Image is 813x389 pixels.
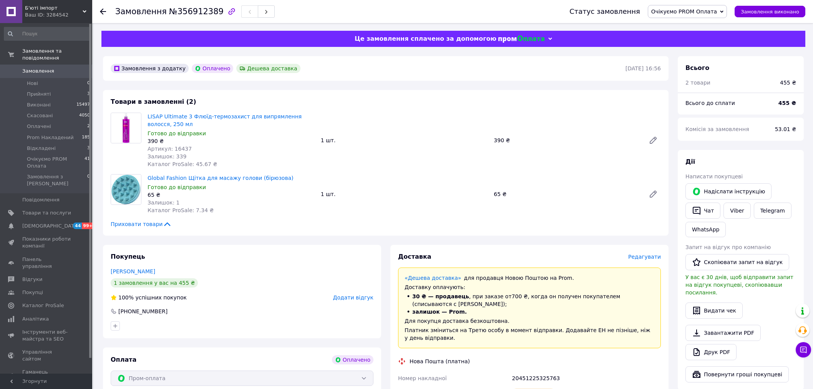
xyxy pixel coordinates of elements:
[685,274,793,296] span: У вас є 30 днів, щоб відправити запит на відгук покупцеві, скопіювавши посилання.
[685,344,737,360] a: Друк PDF
[118,308,168,315] div: [PHONE_NUMBER]
[355,35,496,42] span: Це замовлення сплачено за допомогою
[111,268,155,274] a: [PERSON_NAME]
[111,356,136,363] span: Оплата
[569,8,640,15] div: Статус замовлення
[22,48,92,62] span: Замовлення та повідомлення
[628,254,661,260] span: Редагувати
[85,156,90,170] span: 41
[27,112,53,119] span: Скасовані
[405,274,654,282] div: для продавця Новою Поштою на Prom.
[27,134,74,141] span: Prom Накладений
[685,303,743,319] button: Видати чек
[236,64,300,73] div: Дешева доставка
[22,276,42,283] span: Відгуки
[685,325,761,341] a: Завантажити PDF
[87,91,90,98] span: 3
[73,223,82,229] span: 44
[22,223,79,229] span: [DEMOGRAPHIC_DATA]
[735,6,805,17] button: Замовлення виконано
[27,80,38,87] span: Нові
[398,375,447,381] span: Номер накладної
[22,236,71,249] span: Показники роботи компанії
[491,189,642,199] div: 65 ₴
[412,293,469,299] span: 30 ₴ — продавець
[118,294,134,301] span: 100%
[76,101,90,108] span: 15497
[318,135,491,146] div: 1 шт.
[775,126,796,132] span: 53.01 ₴
[685,80,710,86] span: 2 товари
[25,12,92,18] div: Ваш ID: 3284542
[192,64,233,73] div: Оплачено
[100,8,106,15] div: Повернутися назад
[25,5,83,12] span: Б'юті імпорт
[148,113,302,127] a: LISAP Ultimate 3 Флюїд-термозахист для випрямлення волосся, 250 мл
[685,366,789,382] button: Повернути гроші покупцеві
[22,256,71,270] span: Панель управління
[491,135,642,146] div: 390 ₴
[87,173,90,187] span: 0
[405,326,654,342] div: Платник зміниться на Третю особу в момент відправки. Додавайте ЕН не пізніше, ніж у день відправки.
[148,130,206,136] span: Готово до відправки
[685,222,726,237] a: WhatsApp
[723,203,750,219] a: Viber
[780,79,796,86] div: 455 ₴
[645,133,661,148] a: Редагувати
[148,161,217,167] span: Каталог ProSale: 45.67 ₴
[22,68,54,75] span: Замовлення
[79,112,90,119] span: 4050
[148,184,206,190] span: Готово до відправки
[778,100,796,106] b: 455 ₴
[405,293,654,308] li: , при заказе от 700 ₴ , когда он получен покупателем (списываются с [PERSON_NAME]);
[111,253,145,260] span: Покупець
[27,123,51,130] span: Оплачені
[685,203,720,219] button: Чат
[82,134,90,141] span: 185
[27,156,85,170] span: Очікуємо PROM Оплата
[741,9,799,15] span: Замовлення виконано
[111,294,187,301] div: успішних покупок
[22,349,71,362] span: Управління сайтом
[27,145,56,152] span: Відкладені
[333,294,373,301] span: Додати відгук
[87,80,90,87] span: 0
[87,123,90,130] span: 2
[115,7,167,16] span: Замовлення
[398,253,431,260] span: Доставка
[148,199,180,206] span: Залишок: 1
[412,309,467,315] span: залишок — Prom.
[27,101,51,108] span: Виконані
[22,289,43,296] span: Покупці
[148,137,315,145] div: 390 ₴
[4,27,91,41] input: Пошук
[148,146,192,152] span: Артикул: 16437
[498,35,544,43] img: evopay logo
[685,158,695,165] span: Дії
[318,189,491,199] div: 1 шт.
[685,254,789,270] button: Скопіювати запит на відгук
[22,209,71,216] span: Товари та послуги
[405,317,654,325] div: Для покупця доставка безкоштовна.
[685,173,743,180] span: Написати покупцеві
[111,175,141,204] img: Global Fashion Щітка для масажу голови (бірюзова)
[796,342,811,357] button: Чат з покупцем
[22,369,71,382] span: Гаманець компанії
[685,100,735,106] span: Всього до сплати
[22,329,71,342] span: Інструменти веб-майстра та SEO
[111,64,189,73] div: Замовлення з додатку
[332,355,373,364] div: Оплачено
[22,196,60,203] span: Повідомлення
[511,371,662,385] div: 20451225325763
[685,126,749,132] span: Комісія за замовлення
[111,278,198,288] div: 1 замовлення у вас на 455 ₴
[148,153,186,160] span: Залишок: 339
[148,175,294,181] a: Global Fashion Щітка для масажу голови (бірюзова)
[22,316,49,323] span: Аналітика
[27,91,51,98] span: Прийняті
[408,357,472,365] div: Нова Пошта (платна)
[111,220,172,228] span: Приховати товари
[754,203,791,219] a: Telegram
[405,283,654,291] div: Доставку оплачують:
[148,207,214,213] span: Каталог ProSale: 7.34 ₴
